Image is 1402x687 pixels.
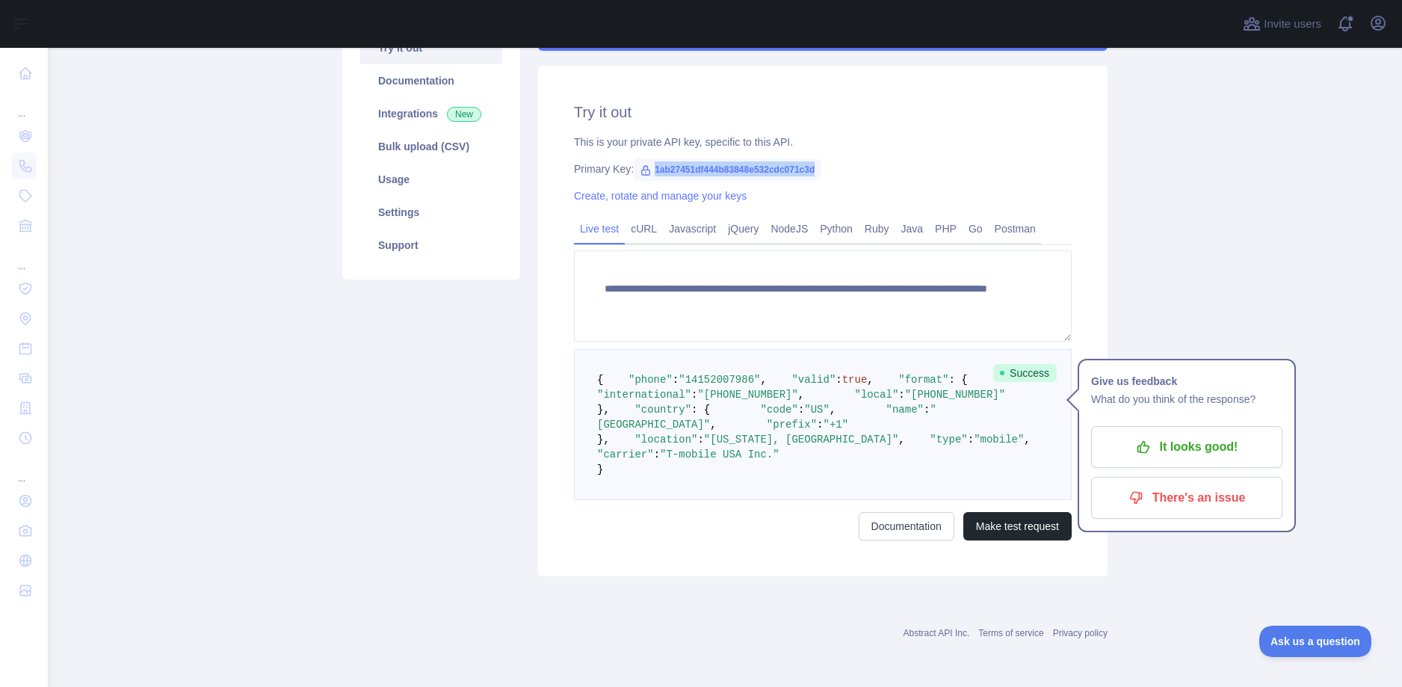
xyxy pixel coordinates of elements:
span: : [697,434,703,446]
span: Success [993,364,1057,382]
a: Abstract API Inc. [904,628,970,638]
span: "type" [930,434,967,446]
div: ... [12,455,36,484]
span: } [597,463,603,475]
a: Javascript [663,217,722,241]
a: Live test [574,217,625,241]
a: Support [360,229,502,262]
span: "international" [597,389,691,401]
span: }, [597,404,610,416]
span: "country" [634,404,691,416]
span: true [842,374,868,386]
span: "[PHONE_NUMBER]" [905,389,1005,401]
span: "carrier" [597,449,654,460]
a: Ruby [859,217,895,241]
span: , [710,419,716,431]
span: : [924,404,930,416]
span: : [691,389,697,401]
a: Documentation [360,64,502,97]
span: : [654,449,660,460]
span: "name" [886,404,924,416]
span: , [760,374,766,386]
span: "valid" [791,374,836,386]
span: : { [691,404,710,416]
span: }, [597,434,610,446]
a: Settings [360,196,502,229]
a: Go [963,217,989,241]
a: Usage [360,163,502,196]
h1: Give us feedback [1091,372,1282,390]
span: "phone" [629,374,673,386]
a: Bulk upload (CSV) [360,130,502,163]
span: , [830,404,836,416]
div: ... [12,90,36,120]
a: Try it out [360,31,502,64]
span: "local" [854,389,898,401]
h2: Try it out [574,102,1072,123]
span: "location" [634,434,697,446]
a: Privacy policy [1053,628,1108,638]
a: Java [895,217,930,241]
span: "code" [760,404,797,416]
span: , [798,389,804,401]
span: "prefix" [767,419,817,431]
iframe: Toggle Customer Support [1259,626,1372,657]
a: Python [814,217,859,241]
span: : [798,404,804,416]
span: "[PHONE_NUMBER]" [697,389,797,401]
a: Terms of service [978,628,1043,638]
span: : [968,434,974,446]
span: "14152007986" [679,374,760,386]
a: Documentation [859,512,954,540]
span: : [836,374,841,386]
button: It looks good! [1091,426,1282,468]
span: "US" [804,404,830,416]
span: : [817,419,823,431]
a: Integrations New [360,97,502,130]
span: New [447,107,481,122]
a: Create, rotate and manage your keys [574,190,747,202]
span: : { [949,374,968,386]
span: "[US_STATE], [GEOGRAPHIC_DATA]" [704,434,898,446]
span: "format" [898,374,948,386]
p: What do you think of the response? [1091,390,1282,408]
span: : [673,374,679,386]
span: , [1024,434,1030,446]
button: There's an issue [1091,477,1282,519]
button: Invite users [1240,12,1324,36]
span: , [867,374,873,386]
a: Postman [989,217,1042,241]
span: : [898,389,904,401]
span: { [597,374,603,386]
p: It looks good! [1102,434,1271,460]
a: cURL [625,217,663,241]
a: jQuery [722,217,765,241]
a: PHP [929,217,963,241]
span: 1ab27451df444b83848e532cdc071c3d [634,158,821,181]
span: "+1" [823,419,848,431]
div: ... [12,242,36,272]
span: Invite users [1264,16,1321,33]
button: Make test request [963,512,1072,540]
div: Primary Key: [574,161,1072,176]
a: NodeJS [765,217,814,241]
span: , [898,434,904,446]
div: This is your private API key, specific to this API. [574,135,1072,150]
span: "T-mobile USA Inc." [660,449,779,460]
p: There's an issue [1102,485,1271,511]
span: "mobile" [974,434,1024,446]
